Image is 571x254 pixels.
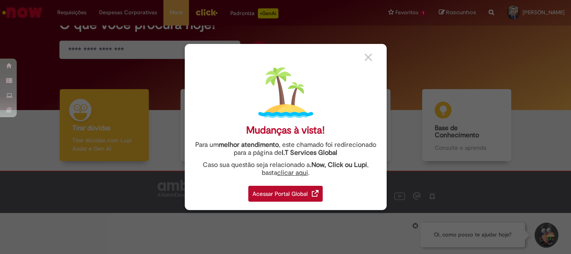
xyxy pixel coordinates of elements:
[312,190,319,197] img: redirect_link.png
[191,161,380,177] div: Caso sua questão seja relacionado a , basta .
[191,141,380,157] div: Para um , este chamado foi redirecionado para a página de
[277,164,308,177] a: clicar aqui
[219,141,279,149] strong: melhor atendimento
[246,124,325,136] div: Mudanças à vista!
[282,144,337,157] a: I.T Services Global
[248,186,323,202] div: Acessar Portal Global
[310,161,367,169] strong: .Now, Click ou Lupi
[258,65,313,120] img: island.png
[365,54,372,61] img: close_button_grey.png
[248,181,323,202] a: Acessar Portal Global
